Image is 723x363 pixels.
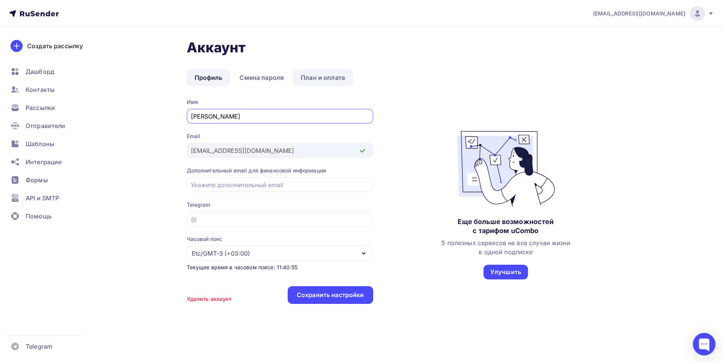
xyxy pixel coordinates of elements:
button: Часовой пояс Etc/GMT-3 (+03:00) [187,235,373,261]
a: Смена пароля [232,69,291,86]
div: Имя [187,98,373,106]
div: Etc/GMT-3 (+03:00) [192,249,250,258]
div: @ [191,215,197,224]
h1: Аккаунт [187,39,639,56]
div: Улучшить [490,268,521,276]
div: Удалить аккаунт [187,295,232,303]
span: Шаблоны [26,139,54,148]
div: 5 полезных сервисов на все случаи жизни в одной подписке [441,238,570,256]
a: Профиль [187,69,230,86]
span: Дашборд [26,67,54,76]
span: Интеграции [26,157,62,166]
a: Формы [6,172,96,188]
div: Telegram [187,201,373,209]
span: [EMAIL_ADDRESS][DOMAIN_NAME] [593,10,685,17]
div: Еще больше возможностей с тарифом uCombo [458,217,554,235]
a: План и оплата [293,69,353,86]
div: Email [187,133,373,140]
div: Сохранить настройки [297,291,364,299]
span: API и SMTP [26,194,59,203]
div: Часовой пояс [187,235,222,243]
a: Дашборд [6,64,96,79]
span: Формы [26,175,48,185]
input: Укажите дополнительный email [191,180,369,189]
span: Рассылки [26,103,55,112]
a: [EMAIL_ADDRESS][DOMAIN_NAME] [593,6,714,21]
a: Контакты [6,82,96,97]
span: Контакты [26,85,55,94]
div: Текущее время в часовом поясе: 11:40:55 [187,264,373,271]
a: Отправители [6,118,96,133]
div: Создать рассылку [27,41,83,50]
a: Рассылки [6,100,96,115]
span: Помощь [26,212,52,221]
a: Шаблоны [6,136,96,151]
span: Telegram [26,342,52,351]
div: Дополнительный email для финансовой информации [187,167,373,174]
span: Отправители [26,121,66,130]
input: Введите имя [191,112,369,121]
